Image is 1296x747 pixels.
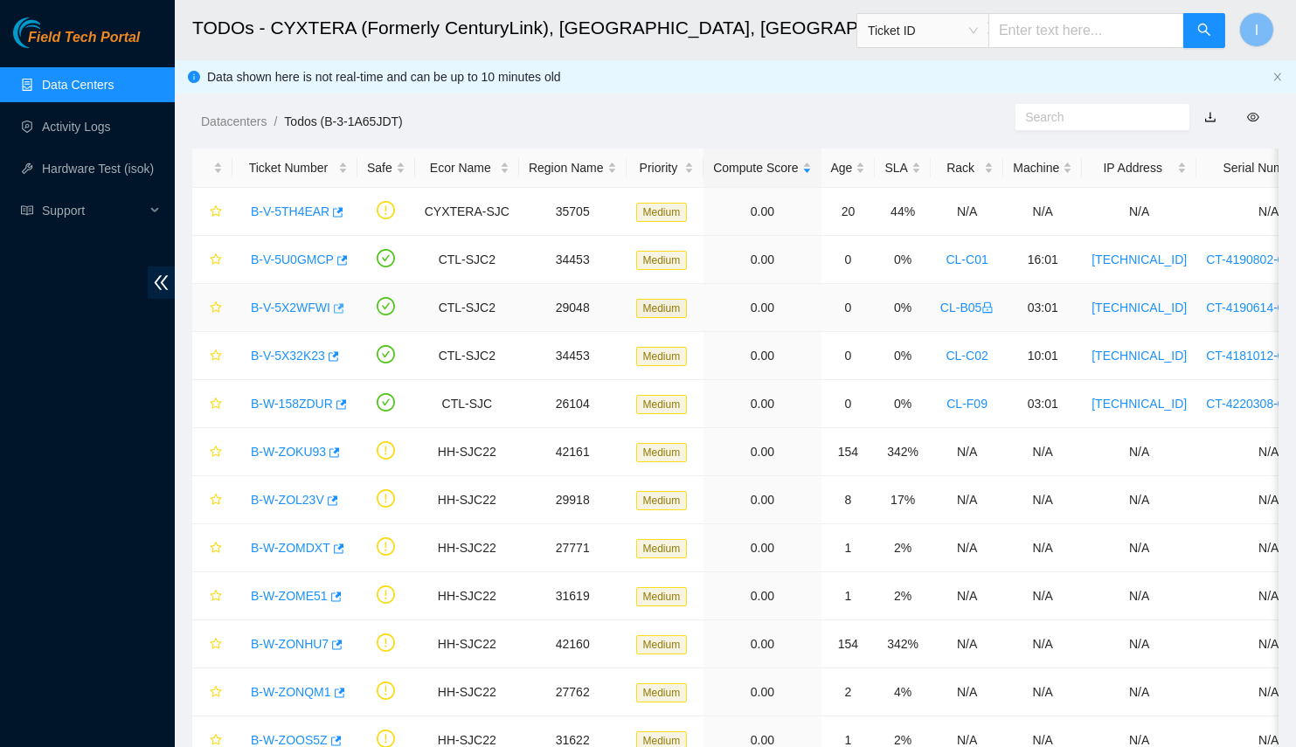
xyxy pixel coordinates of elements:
button: star [202,294,223,322]
span: Support [42,193,145,228]
a: [TECHNICAL_ID] [1092,349,1187,363]
a: Todos (B-3-1A65JDT) [284,114,402,128]
td: 0.00 [703,524,821,572]
td: HH-SJC22 [415,428,519,476]
td: N/A [1003,620,1082,668]
a: B-W-ZONHU7 [251,637,329,651]
span: check-circle [377,393,395,412]
span: double-left [148,266,175,299]
td: 27762 [519,668,627,716]
span: / [274,114,277,128]
td: 8 [821,476,876,524]
span: Medium [636,299,688,318]
span: star [210,349,222,363]
a: download [1204,110,1216,124]
td: 0% [875,380,930,428]
span: star [210,301,222,315]
span: exclamation-circle [377,441,395,460]
td: 0 [821,236,876,284]
td: CTL-SJC2 [415,284,519,332]
td: 10:01 [1003,332,1082,380]
td: HH-SJC22 [415,476,519,524]
td: N/A [1082,572,1196,620]
td: 0.00 [703,284,821,332]
td: N/A [1082,620,1196,668]
td: 2% [875,524,930,572]
a: B-W-ZOKU93 [251,445,326,459]
td: 31619 [519,572,627,620]
span: star [210,446,222,460]
td: N/A [1082,428,1196,476]
td: 0.00 [703,620,821,668]
input: Enter text here... [988,13,1184,48]
td: N/A [931,668,1003,716]
a: CL-B05lock [940,301,994,315]
td: N/A [1082,668,1196,716]
td: CTL-SJC2 [415,236,519,284]
a: B-V-5X2WFWI [251,301,330,315]
a: B-W-ZOL23V [251,493,324,507]
td: 34453 [519,332,627,380]
a: Hardware Test (isok) [42,162,154,176]
td: 20 [821,188,876,236]
td: 0.00 [703,428,821,476]
span: Medium [636,443,688,462]
a: B-W-158ZDUR [251,397,333,411]
span: exclamation-circle [377,489,395,508]
span: star [210,205,222,219]
span: Field Tech Portal [28,30,140,46]
span: Medium [636,587,688,606]
td: 0.00 [703,332,821,380]
button: close [1272,72,1283,83]
a: [TECHNICAL_ID] [1092,301,1187,315]
td: 29048 [519,284,627,332]
span: Medium [636,347,688,366]
td: N/A [1003,524,1082,572]
button: download [1191,103,1230,131]
td: 1 [821,524,876,572]
td: 0.00 [703,380,821,428]
td: 34453 [519,236,627,284]
td: 154 [821,620,876,668]
button: star [202,678,223,706]
a: B-V-5U0GMCP [251,252,334,266]
td: 44% [875,188,930,236]
td: 29918 [519,476,627,524]
td: HH-SJC22 [415,572,519,620]
td: 154 [821,428,876,476]
span: I [1255,19,1258,41]
td: 0% [875,284,930,332]
td: N/A [1003,572,1082,620]
span: Medium [636,251,688,270]
a: B-W-ZOME51 [251,589,328,603]
a: [TECHNICAL_ID] [1092,252,1187,266]
a: Akamai TechnologiesField Tech Portal [13,31,140,54]
td: N/A [1003,188,1082,236]
span: Medium [636,491,688,510]
span: Medium [636,635,688,654]
span: read [21,204,33,217]
a: B-W-ZONQM1 [251,685,331,699]
span: search [1197,23,1211,39]
span: lock [981,301,994,314]
button: star [202,390,223,418]
a: Data Centers [42,78,114,92]
td: 0.00 [703,668,821,716]
td: N/A [931,428,1003,476]
td: 0.00 [703,476,821,524]
td: N/A [1003,476,1082,524]
span: check-circle [377,249,395,267]
td: 26104 [519,380,627,428]
a: Datacenters [201,114,267,128]
td: 2 [821,668,876,716]
button: star [202,246,223,273]
span: star [210,686,222,700]
td: N/A [1082,524,1196,572]
td: 2% [875,572,930,620]
td: 0 [821,284,876,332]
td: 0.00 [703,188,821,236]
td: 0% [875,332,930,380]
a: CL-F09 [946,397,988,411]
span: Medium [636,683,688,702]
td: 16:01 [1003,236,1082,284]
